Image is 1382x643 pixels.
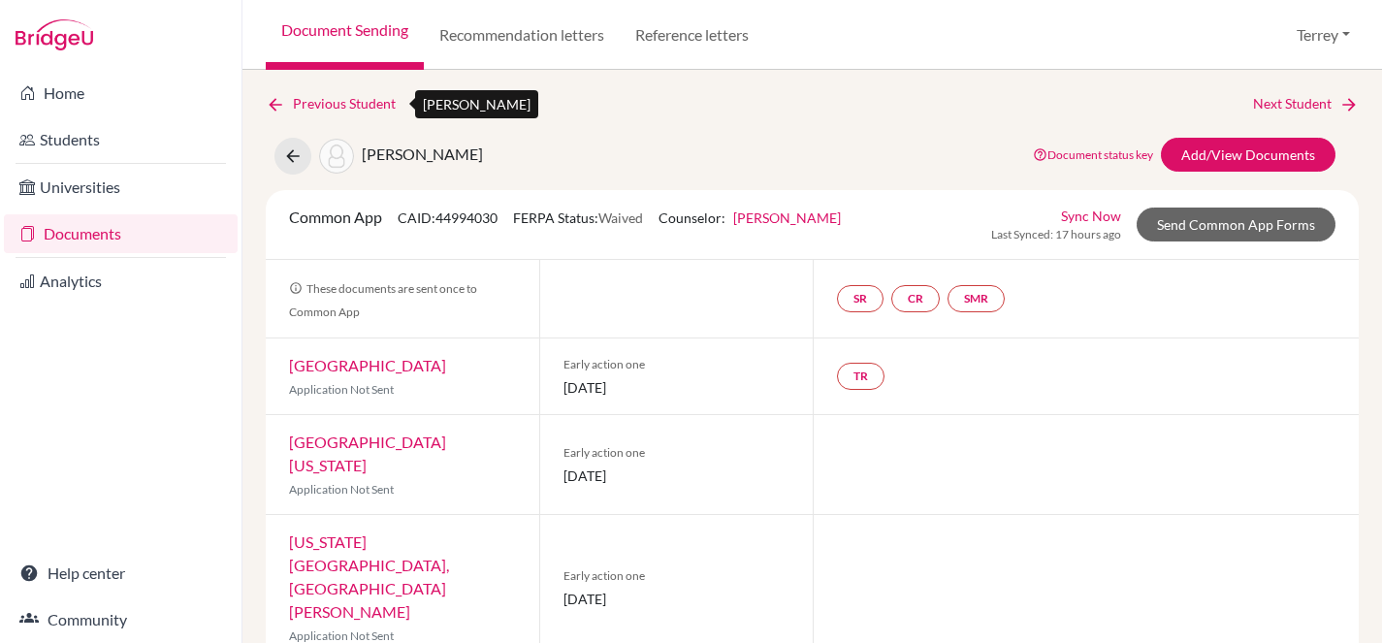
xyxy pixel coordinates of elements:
[948,285,1005,312] a: SMR
[289,433,446,474] a: [GEOGRAPHIC_DATA][US_STATE]
[1253,93,1359,114] a: Next Student
[837,285,884,312] a: SR
[1288,16,1359,53] button: Terrey
[1061,206,1121,226] a: Sync Now
[362,145,483,163] span: [PERSON_NAME]
[4,168,238,207] a: Universities
[4,214,238,253] a: Documents
[4,120,238,159] a: Students
[4,600,238,639] a: Community
[598,209,643,226] span: Waived
[16,19,93,50] img: Bridge-U
[4,262,238,301] a: Analytics
[289,356,446,374] a: [GEOGRAPHIC_DATA]
[563,589,789,609] span: [DATE]
[398,209,498,226] span: CAID: 44994030
[659,209,841,226] span: Counselor:
[991,226,1121,243] span: Last Synced: 17 hours ago
[563,567,789,585] span: Early action one
[289,482,394,497] span: Application Not Sent
[891,285,940,312] a: CR
[289,382,394,397] span: Application Not Sent
[1033,147,1153,162] a: Document status key
[289,208,382,226] span: Common App
[289,628,394,643] span: Application Not Sent
[266,93,411,114] a: Previous Student
[289,281,477,319] span: These documents are sent once to Common App
[1137,208,1335,241] a: Send Common App Forms
[4,74,238,113] a: Home
[563,466,789,486] span: [DATE]
[513,209,643,226] span: FERPA Status:
[563,356,789,373] span: Early action one
[289,532,449,621] a: [US_STATE][GEOGRAPHIC_DATA], [GEOGRAPHIC_DATA][PERSON_NAME]
[4,554,238,593] a: Help center
[733,209,841,226] a: [PERSON_NAME]
[563,377,789,398] span: [DATE]
[837,363,884,390] a: TR
[563,444,789,462] span: Early action one
[415,90,538,118] div: [PERSON_NAME]
[1161,138,1335,172] a: Add/View Documents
